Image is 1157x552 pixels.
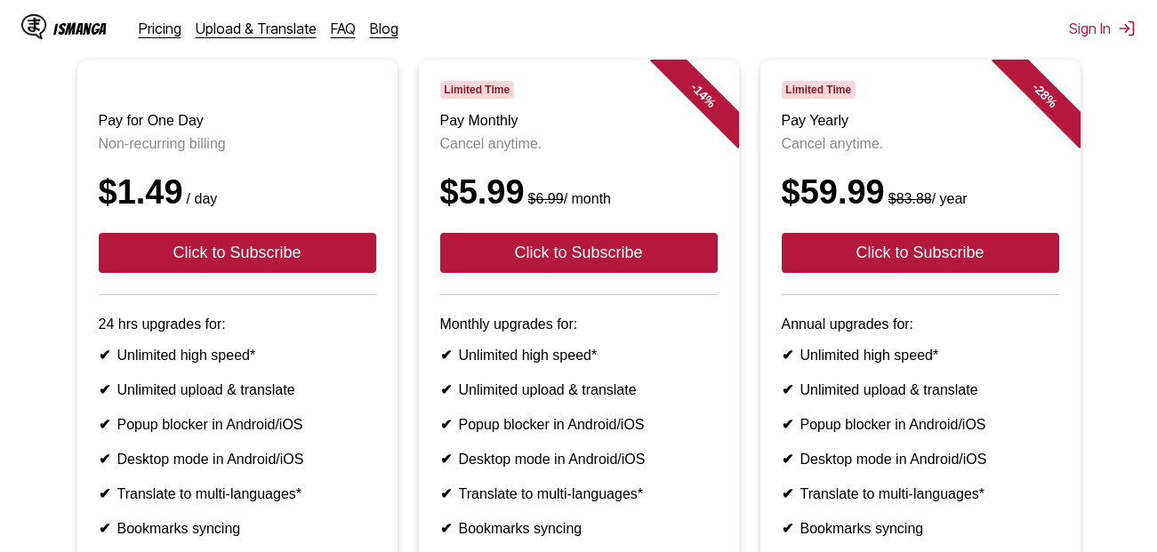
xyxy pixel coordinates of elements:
[99,451,376,468] li: Desktop mode in Android/iOS
[99,316,376,332] p: 24 hrs upgrades for:
[99,486,110,501] b: ✔
[885,191,968,206] small: / year
[99,173,376,212] div: $1.49
[782,381,1059,398] li: Unlimited upload & translate
[99,520,376,537] li: Bookmarks syncing
[782,136,1059,152] p: Cancel anytime.
[440,173,718,212] div: $5.99
[440,520,718,537] li: Bookmarks syncing
[21,14,139,43] a: IsManga LogoIsManga
[99,382,110,397] b: ✔
[649,42,756,148] div: - 14 %
[99,136,376,152] p: Non-recurring billing
[782,81,856,99] span: Limited Time
[99,521,110,536] b: ✔
[196,20,317,37] a: Upload & Translate
[21,14,46,39] img: IsManga Logo
[99,381,376,398] li: Unlimited upload & translate
[440,382,452,397] b: ✔
[782,347,1059,364] li: Unlimited high speed*
[440,81,514,99] span: Limited Time
[183,191,218,206] small: / day
[440,486,452,501] b: ✔
[782,452,793,467] b: ✔
[782,520,1059,537] li: Bookmarks syncing
[440,113,718,129] h3: Pay Monthly
[440,416,718,433] li: Popup blocker in Android/iOS
[782,416,1059,433] li: Popup blocker in Android/iOS
[440,521,452,536] b: ✔
[440,485,718,502] li: Translate to multi-languages*
[99,113,376,129] h3: Pay for One Day
[782,316,1059,332] p: Annual upgrades for:
[782,348,793,363] b: ✔
[440,233,718,273] button: Click to Subscribe
[991,42,1097,148] div: - 28 %
[440,316,718,332] p: Monthly upgrades for:
[99,233,376,273] button: Click to Subscribe
[782,521,793,536] b: ✔
[99,416,376,433] li: Popup blocker in Android/iOS
[99,348,110,363] b: ✔
[782,382,793,397] b: ✔
[888,191,932,206] s: $83.88
[440,381,718,398] li: Unlimited upload & translate
[782,451,1059,468] li: Desktop mode in Android/iOS
[782,113,1059,129] h3: Pay Yearly
[440,136,718,152] p: Cancel anytime.
[440,451,718,468] li: Desktop mode in Android/iOS
[782,417,793,432] b: ✔
[53,20,107,37] div: IsManga
[528,191,564,206] s: $6.99
[139,20,181,37] a: Pricing
[782,233,1059,273] button: Click to Subscribe
[99,485,376,502] li: Translate to multi-languages*
[370,20,398,37] a: Blog
[440,348,452,363] b: ✔
[99,347,376,364] li: Unlimited high speed*
[99,452,110,467] b: ✔
[99,417,110,432] b: ✔
[782,485,1059,502] li: Translate to multi-languages*
[440,417,452,432] b: ✔
[440,452,452,467] b: ✔
[440,347,718,364] li: Unlimited high speed*
[1118,20,1136,37] img: Sign out
[525,191,611,206] small: / month
[331,20,356,37] a: FAQ
[1069,20,1136,37] button: Sign In
[782,173,1059,212] div: $59.99
[782,486,793,501] b: ✔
